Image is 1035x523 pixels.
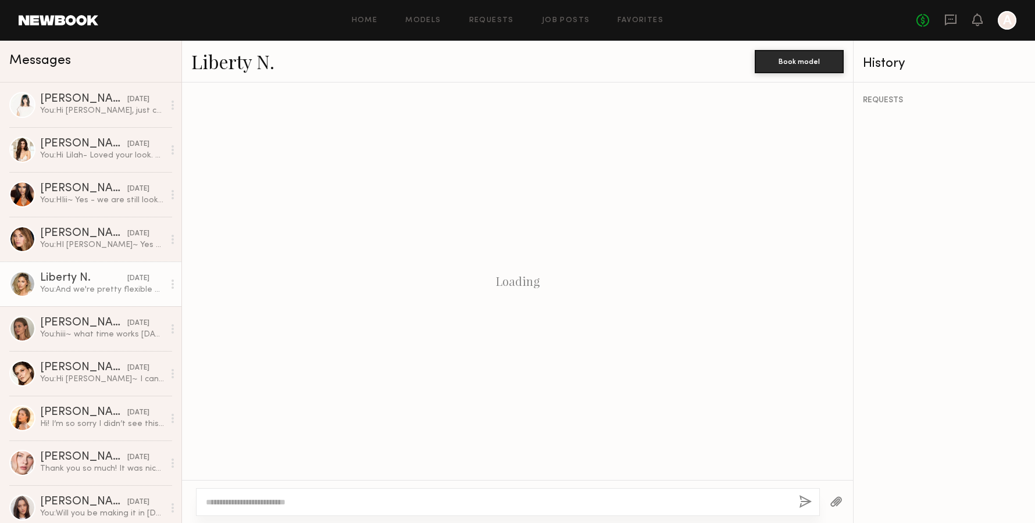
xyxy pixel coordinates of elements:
[40,239,164,250] div: You: HI [PERSON_NAME]~ Yes - we do ecom. rate is $125/hr
[127,363,149,374] div: [DATE]
[352,17,378,24] a: Home
[40,138,127,150] div: [PERSON_NAME]
[40,273,127,284] div: Liberty N.
[127,273,149,284] div: [DATE]
[40,374,164,385] div: You: Hi [PERSON_NAME]~ I can do 1hr [DATE] ([DATE]) - if you're available. Let me know!
[40,195,164,206] div: You: HIii~ Yes - we are still looking for models! Are you available soon to come in for a casting?
[618,17,663,24] a: Favorites
[40,183,127,195] div: [PERSON_NAME]
[40,150,164,161] div: You: Hi Lilah- Loved your look. Would you be available to come in for a casting/go-see [DATE][DAT...
[40,496,127,508] div: [PERSON_NAME]
[40,452,127,463] div: [PERSON_NAME]
[127,407,149,418] div: [DATE]
[469,17,514,24] a: Requests
[755,50,844,73] button: Book model
[9,54,71,67] span: Messages
[40,407,127,418] div: [PERSON_NAME]
[863,96,1026,105] div: REQUESTS
[40,463,164,474] div: Thank you so much! It was nice meeting you!!
[40,418,164,429] div: Hi! I’m so sorry I didn’t see this in time, I live in SD at the moment. Please let me know if ano...
[127,184,149,195] div: [DATE]
[127,497,149,508] div: [DATE]
[863,57,1026,70] div: History
[40,284,164,295] div: You: And we're pretty flexible on the time
[40,508,164,519] div: You: Will you be making it in [DATE]?
[127,318,149,329] div: [DATE]
[127,452,149,463] div: [DATE]
[40,317,127,329] div: [PERSON_NAME]
[40,94,127,105] div: [PERSON_NAME]
[191,49,274,74] a: Liberty N.
[542,17,590,24] a: Job Posts
[40,329,164,340] div: You: hiii~ what time works [DATE]?
[127,139,149,150] div: [DATE]
[127,228,149,239] div: [DATE]
[40,105,164,116] div: You: Hi [PERSON_NAME], just chasing this up! Are you still interested?
[405,17,441,24] a: Models
[496,274,540,288] div: Loading
[40,228,127,239] div: [PERSON_NAME]
[127,94,149,105] div: [DATE]
[40,362,127,374] div: [PERSON_NAME]
[998,11,1016,30] a: A
[755,56,844,66] a: Book model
